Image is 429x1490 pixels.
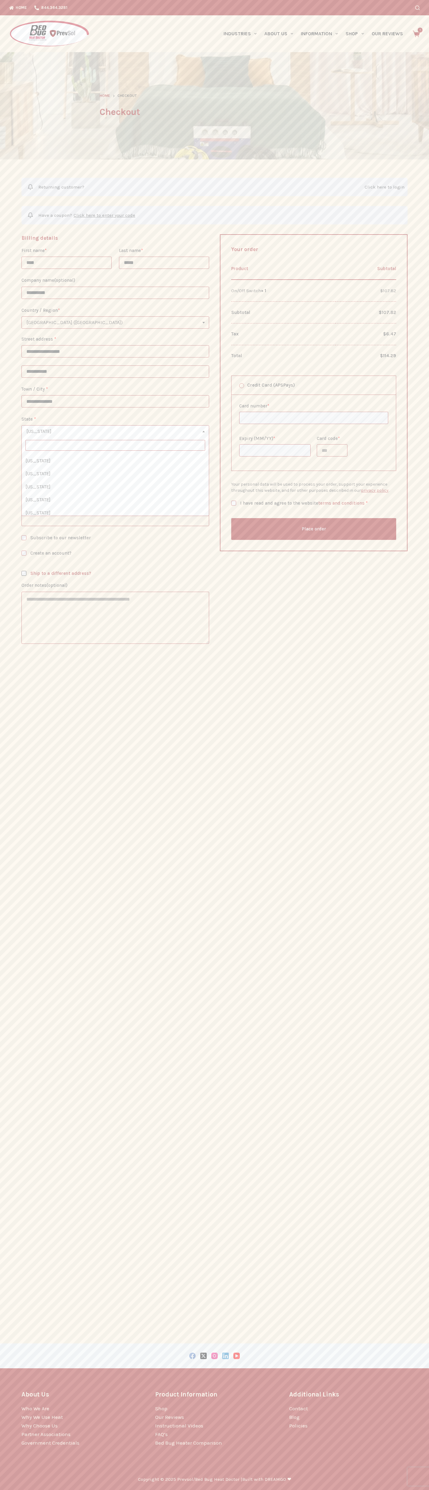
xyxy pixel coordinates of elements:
a: LinkedIn [222,1353,229,1359]
li: [US_STATE] [22,506,209,519]
a: Blog [289,1414,300,1420]
h3: Additional Links [289,1390,408,1399]
label: Country / Region [21,307,209,314]
span: 1 [418,28,423,32]
a: Why We Use Heat [21,1414,63,1420]
a: Contact [289,1405,308,1412]
li: [US_STATE] [22,493,209,506]
p: Your personal data will be used to process your order, support your experience throughout this we... [231,481,396,493]
a: Home [100,93,110,99]
span: I have read and agree to the website [240,500,365,506]
span: $ [379,310,382,315]
a: privacy policy [361,488,389,493]
input: Subscribe to our newsletter [21,535,26,540]
td: On/Off Switch [231,280,335,301]
h3: Billing details [21,234,209,242]
h3: About Us [21,1390,140,1399]
a: Instructional Videos [155,1423,203,1429]
span: (optional) [54,277,75,283]
button: Place order [231,518,396,540]
bdi: 107.82 [380,288,396,293]
a: Who We Are [21,1405,49,1412]
a: Government Credentials [21,1440,79,1446]
span: State [21,425,209,437]
bdi: 114.29 [380,353,396,358]
a: Information [297,15,342,52]
span: $ [383,331,386,337]
strong: × 1 [261,288,266,293]
label: Street address [21,335,209,343]
a: Bed Bug Heater Comparison [155,1440,222,1446]
li: [US_STATE] [22,480,209,493]
span: United States (US) [22,317,209,328]
a: Policies [289,1423,308,1429]
nav: Primary [220,15,407,52]
li: [US_STATE] [22,467,209,480]
li: [US_STATE] [22,454,209,467]
input: Ship to a different address? [21,571,26,576]
h1: Checkout [100,105,330,119]
span: $ [380,353,383,358]
form: Checkout [21,234,408,644]
a: Our Reviews [368,15,407,52]
a: X (Twitter) [200,1353,207,1359]
label: Card number [239,403,388,410]
label: Expiry (MM/YY) [239,435,311,442]
h3: Product Information [155,1390,274,1399]
span: Create an account? [30,550,71,556]
th: Total [231,345,335,366]
span: 6.47 [383,331,396,337]
a: Facebook [189,1353,196,1359]
label: First name [21,247,112,254]
th: Subtotal [335,258,396,280]
a: Shop [342,15,368,52]
abbr: required [366,500,368,506]
h3: Your order [231,246,396,254]
a: Our Reviews [155,1414,184,1420]
label: Card code [317,435,388,442]
span: Home [100,94,110,98]
label: Credit Card (APSPays) [232,376,396,395]
a: Shop [155,1405,167,1412]
span: Subscribe to our newsletter [30,535,91,541]
span: Michigan [22,426,209,437]
a: Partner Associations [21,1431,71,1437]
label: State [21,415,209,423]
label: Company name [21,277,209,284]
label: Town / City [21,385,209,393]
input: I have read and agree to the websiteterms and conditions * [231,501,236,506]
div: Returning customer? [21,178,408,196]
a: Industries [220,15,260,52]
input: Create an account? [21,551,26,556]
span: $ [380,288,383,293]
div: Have a coupon? [21,206,408,224]
a: Why Choose Us [21,1423,58,1429]
a: YouTube [233,1353,240,1359]
a: Built with DREAMGO ❤ [242,1477,291,1482]
span: Country / Region [21,316,209,329]
a: Enter your coupon code [72,212,135,219]
label: Order notes [21,582,209,589]
p: Copyright © 2025 Prevsol/Bed Bug Heat Doctor | [138,1477,291,1483]
th: Tax [231,323,335,345]
button: Search [415,6,420,10]
th: Subtotal [231,302,335,323]
img: Prevsol/Bed Bug Heat Doctor [9,20,90,48]
span: Ship to a different address? [30,571,91,576]
th: Product [231,258,335,280]
a: terms and conditions [318,500,365,506]
a: Click here to login [365,183,404,191]
span: (optional) [47,583,67,588]
span: Checkout [117,93,137,99]
label: Last name [119,247,209,254]
a: About Us [260,15,297,52]
a: Instagram [211,1353,218,1359]
bdi: 107.82 [379,310,396,315]
a: FAQ’s [155,1431,168,1437]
